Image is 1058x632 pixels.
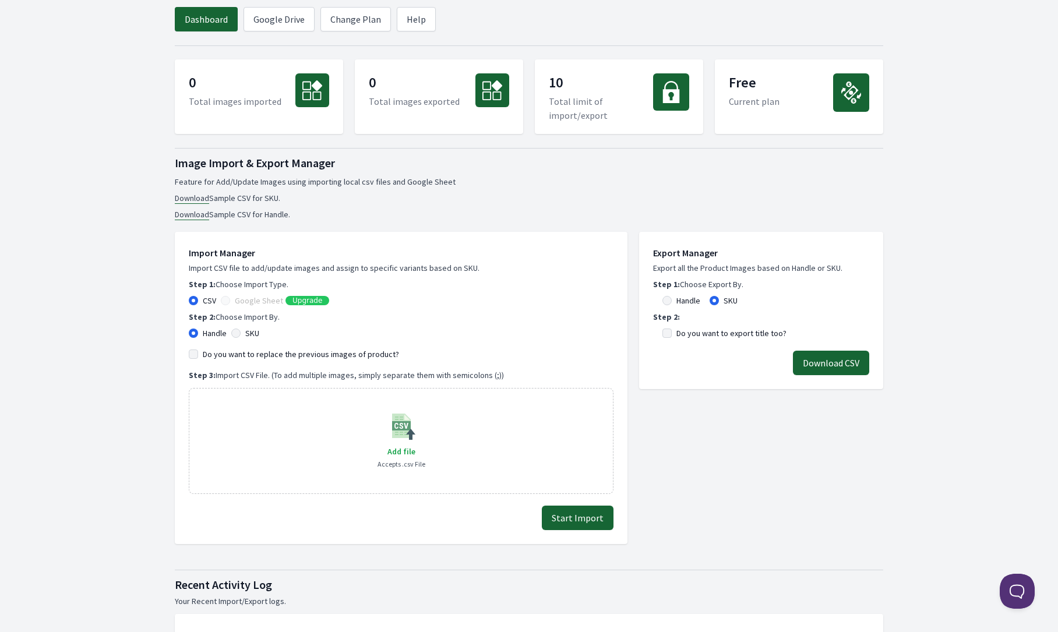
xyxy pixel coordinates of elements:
p: 0 [369,73,460,94]
b: Step 1: [653,279,680,289]
b: Step 2: [653,312,680,322]
a: Download [175,193,209,204]
label: Do you want to export title too? [676,327,787,339]
p: Choose Export By. [653,278,869,290]
p: Your Recent Import/Export logs. [175,595,883,607]
p: Total images imported [189,94,281,108]
p: Import CSV File. (To add multiple images, simply separate them with semicolons (;)) [189,369,613,381]
label: Do you want to replace the previous images of product? [203,348,399,360]
button: Download CSV [793,351,869,375]
p: Current plan [729,94,780,108]
a: Help [397,7,436,31]
label: SKU [245,327,259,339]
h1: Import Manager [189,246,613,260]
button: Start Import [542,506,613,530]
p: Total limit of import/export [549,94,653,122]
p: Accepts .csv File [378,458,425,470]
p: Total images exported [369,94,460,108]
span: Upgrade [292,296,322,305]
label: CSV [203,295,216,306]
a: Change Plan [320,7,391,31]
label: Google Sheet [235,295,283,306]
b: Step 3: [189,370,216,380]
h1: Export Manager [653,246,869,260]
a: Download [175,209,209,220]
p: Choose Import By. [189,311,613,323]
p: Import CSV file to add/update images and assign to specific variants based on SKU. [189,262,613,274]
p: 0 [189,73,281,94]
p: Export all the Product Images based on Handle or SKU. [653,262,869,274]
p: Free [729,73,780,94]
span: Add file [387,446,415,457]
label: Handle [676,295,700,306]
p: Feature for Add/Update Images using importing local csv files and Google Sheet [175,176,883,188]
li: Sample CSV for Handle. [175,209,883,220]
label: SKU [724,295,738,306]
h1: Image Import & Export Manager [175,155,883,171]
p: Choose Import Type. [189,278,613,290]
b: Step 1: [189,279,216,289]
iframe: Toggle Customer Support [1000,574,1035,609]
a: Google Drive [244,7,315,31]
p: 10 [549,73,653,94]
h1: Recent Activity Log [175,577,883,593]
a: Dashboard [175,7,238,31]
b: Step 2: [189,312,216,322]
li: Sample CSV for SKU. [175,192,883,204]
label: Handle [203,327,227,339]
